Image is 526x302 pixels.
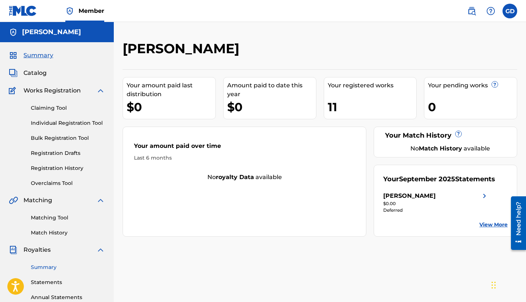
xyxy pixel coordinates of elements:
img: search [467,7,476,15]
strong: royalty data [216,174,254,181]
div: Your Statements [383,174,495,184]
img: MLC Logo [9,6,37,16]
a: [PERSON_NAME]right chevron icon$0.00Deferred [383,192,489,214]
a: Match History [31,229,105,237]
strong: Match History [419,145,462,152]
span: Royalties [23,245,51,254]
a: Individual Registration Tool [31,119,105,127]
span: September 2025 [399,175,455,183]
a: Registration Drafts [31,149,105,157]
img: expand [96,196,105,205]
div: No available [392,144,508,153]
div: $0 [227,99,316,115]
div: Your amount paid last distribution [127,81,215,99]
div: Amount paid to date this year [227,81,316,99]
a: CatalogCatalog [9,69,47,77]
img: expand [96,245,105,254]
img: Works Registration [9,86,18,95]
iframe: Resource Center [505,193,526,254]
img: Matching [9,196,18,205]
div: 11 [328,99,417,115]
img: Royalties [9,245,18,254]
div: User Menu [503,4,517,18]
span: Member [79,7,104,15]
div: [PERSON_NAME] [383,192,436,200]
img: help [486,7,495,15]
img: Top Rightsholder [65,7,74,15]
a: Registration History [31,164,105,172]
div: $0 [127,99,215,115]
a: View More [479,221,508,229]
div: Drag [491,274,496,296]
h5: Gwheen Daniels [22,28,81,36]
span: ? [492,81,498,87]
div: No available [123,173,366,182]
div: Your registered works [328,81,417,90]
a: Claiming Tool [31,104,105,112]
span: Matching [23,196,52,205]
img: expand [96,86,105,95]
div: Deferred [383,207,489,214]
div: Your pending works [428,81,517,90]
a: Statements [31,279,105,286]
img: Catalog [9,69,18,77]
img: Summary [9,51,18,60]
div: Help [483,4,498,18]
a: Public Search [464,4,479,18]
a: Matching Tool [31,214,105,222]
div: 0 [428,99,517,115]
img: Accounts [9,28,18,37]
a: Annual Statements [31,294,105,301]
img: right chevron icon [480,192,489,200]
a: Overclaims Tool [31,179,105,187]
a: Bulk Registration Tool [31,134,105,142]
span: ? [456,131,461,137]
span: Works Registration [23,86,81,95]
a: Summary [31,263,105,271]
span: Summary [23,51,53,60]
div: Your amount paid over time [134,142,355,154]
iframe: Chat Widget [489,267,526,302]
div: $0.00 [383,200,489,207]
h2: [PERSON_NAME] [123,40,243,57]
a: SummarySummary [9,51,53,60]
div: Your Match History [383,131,508,141]
span: Catalog [23,69,47,77]
div: Last 6 months [134,154,355,162]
